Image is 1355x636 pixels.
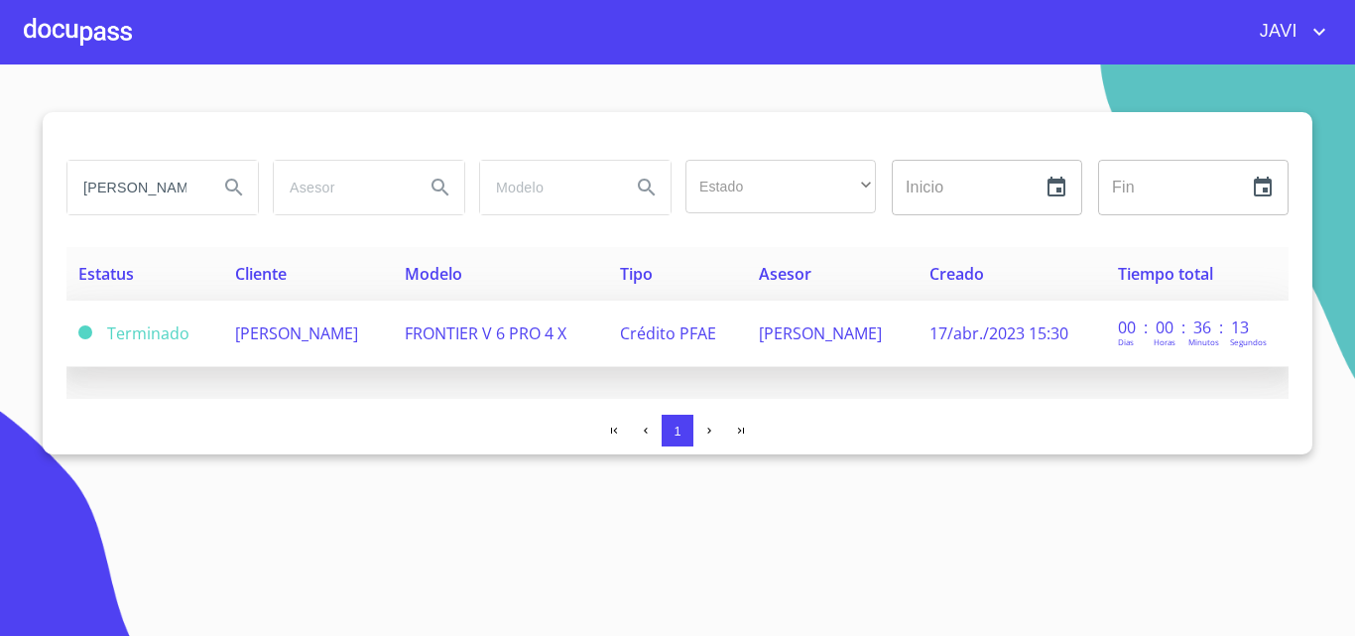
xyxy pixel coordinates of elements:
[235,263,287,285] span: Cliente
[1188,336,1219,347] p: Minutos
[1245,16,1331,48] button: account of current user
[417,164,464,211] button: Search
[235,322,358,344] span: [PERSON_NAME]
[674,424,680,439] span: 1
[1154,336,1175,347] p: Horas
[405,263,462,285] span: Modelo
[685,160,876,213] div: ​
[405,322,566,344] span: FRONTIER V 6 PRO 4 X
[480,161,615,214] input: search
[623,164,671,211] button: Search
[78,263,134,285] span: Estatus
[274,161,409,214] input: search
[78,325,92,339] span: Terminado
[1230,336,1267,347] p: Segundos
[67,161,202,214] input: search
[1118,317,1252,338] p: 00 : 00 : 36 : 13
[1245,16,1307,48] span: JAVI
[210,164,258,211] button: Search
[662,415,693,446] button: 1
[759,322,882,344] span: [PERSON_NAME]
[929,263,984,285] span: Creado
[620,322,716,344] span: Crédito PFAE
[1118,336,1134,347] p: Dias
[107,322,189,344] span: Terminado
[620,263,653,285] span: Tipo
[929,322,1068,344] span: 17/abr./2023 15:30
[1118,263,1213,285] span: Tiempo total
[759,263,811,285] span: Asesor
